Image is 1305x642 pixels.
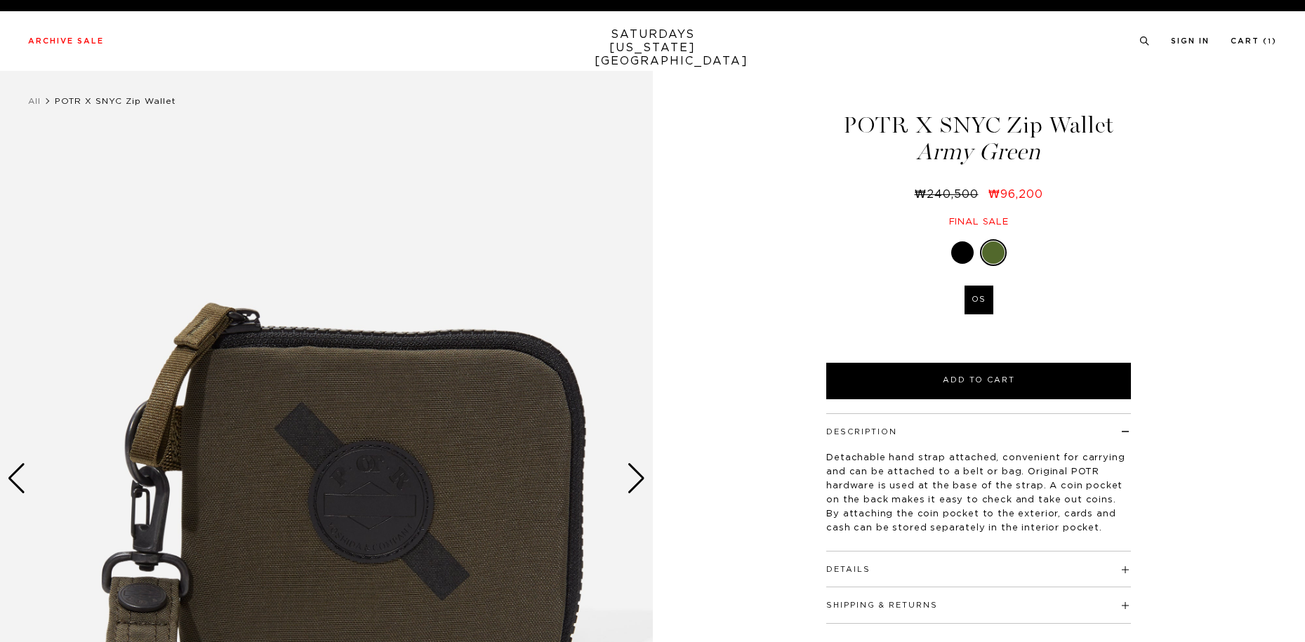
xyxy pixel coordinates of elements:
[824,114,1133,163] h1: POTR X SNYC Zip Wallet
[55,97,176,105] span: POTR X SNYC Zip Wallet
[7,463,26,494] div: Previous slide
[824,140,1133,163] span: Army Green
[965,286,993,314] label: OS
[28,37,104,45] a: Archive Sale
[1268,39,1272,45] small: 1
[1231,37,1277,45] a: Cart (1)
[915,189,984,200] del: ₩240,500
[824,216,1133,228] div: Final sale
[826,363,1131,399] button: Add to Cart
[826,566,870,573] button: Details
[627,463,646,494] div: Next slide
[988,189,1043,200] span: ₩96,200
[826,451,1131,535] p: Detachable hand strap attached, convenient for carrying and can be attached to a belt or bag. Ori...
[28,97,41,105] a: All
[826,428,897,436] button: Description
[595,28,710,68] a: SATURDAYS[US_STATE][GEOGRAPHIC_DATA]
[826,601,938,609] button: Shipping & Returns
[1171,37,1210,45] a: Sign In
